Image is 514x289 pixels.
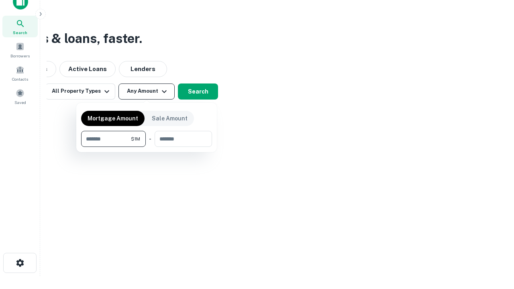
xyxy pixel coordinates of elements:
[131,135,140,142] span: $1M
[149,131,151,147] div: -
[152,114,188,123] p: Sale Amount
[88,114,138,123] p: Mortgage Amount
[474,225,514,263] iframe: Chat Widget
